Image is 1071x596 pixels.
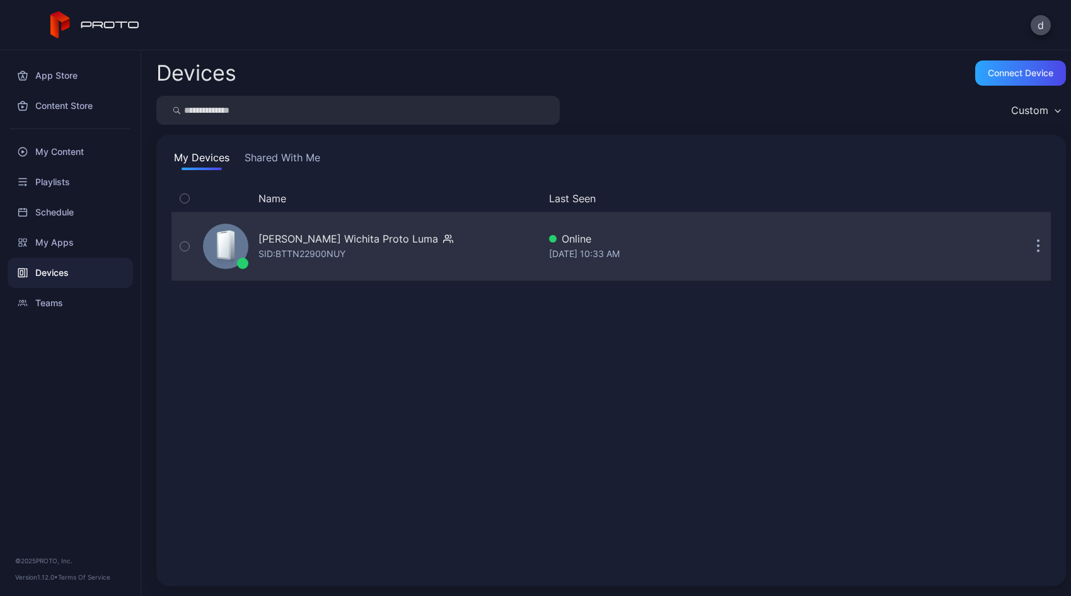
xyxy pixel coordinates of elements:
[1026,191,1051,206] div: Options
[15,556,125,566] div: © 2025 PROTO, Inc.
[1011,104,1048,117] div: Custom
[988,68,1053,78] div: Connect device
[975,60,1066,86] button: Connect device
[58,573,110,581] a: Terms Of Service
[8,288,133,318] a: Teams
[8,197,133,227] a: Schedule
[8,91,133,121] a: Content Store
[549,191,887,206] button: Last Seen
[1031,15,1051,35] button: d
[156,62,236,84] h2: Devices
[15,573,58,581] span: Version 1.12.0 •
[8,137,133,167] a: My Content
[258,231,438,246] div: [PERSON_NAME] Wichita Proto Luma
[549,231,892,246] div: Online
[549,246,892,261] div: [DATE] 10:33 AM
[8,227,133,258] a: My Apps
[8,167,133,197] a: Playlists
[8,258,133,288] a: Devices
[171,150,232,170] button: My Devices
[242,150,323,170] button: Shared With Me
[8,60,133,91] a: App Store
[897,191,1010,206] div: Update Device
[258,246,345,261] div: SID: BTTN22900NUY
[1005,96,1066,125] button: Custom
[258,191,286,206] button: Name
